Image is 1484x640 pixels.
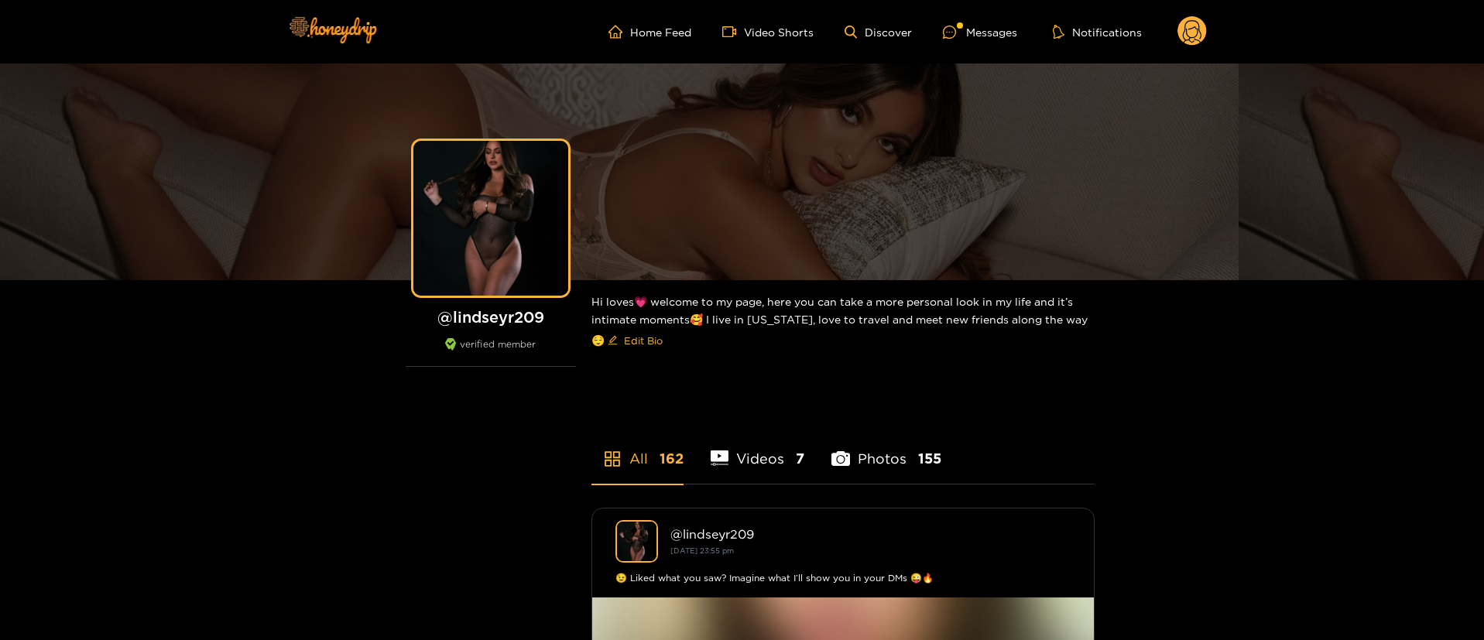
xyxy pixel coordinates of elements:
div: Hi loves💗 welcome to my page, here you can take a more personal look in my life and it’s intimate... [591,280,1095,365]
button: Notifications [1048,24,1146,39]
span: 155 [918,449,941,468]
li: Videos [711,414,805,484]
span: 7 [796,449,804,468]
img: lindseyr209 [615,520,658,563]
a: Video Shorts [722,25,814,39]
span: video-camera [722,25,744,39]
a: Discover [845,26,912,39]
li: All [591,414,684,484]
small: [DATE] 23:55 pm [670,546,734,555]
span: 162 [660,449,684,468]
div: 😉 Liked what you saw? Imagine what I’ll show you in your DMs 😜🔥 [615,570,1071,586]
h1: @ lindseyr209 [406,307,576,327]
div: verified member [406,338,576,367]
div: @ lindseyr209 [670,527,1071,541]
li: Photos [831,414,941,484]
span: home [608,25,630,39]
div: Messages [943,23,1017,41]
a: Home Feed [608,25,691,39]
span: appstore [603,450,622,468]
span: edit [608,335,618,347]
button: editEdit Bio [605,328,666,353]
span: Edit Bio [624,333,663,348]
